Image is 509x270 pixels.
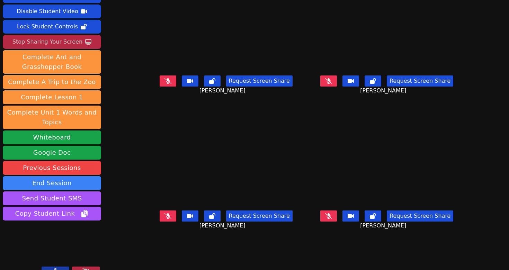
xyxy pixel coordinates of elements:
[360,87,408,95] span: [PERSON_NAME]
[3,130,101,144] button: Whiteboard
[3,207,101,220] button: Copy Student Link
[17,21,78,32] div: Lock Student Controls
[199,87,247,95] span: [PERSON_NAME]
[3,75,101,89] button: Complete A Trip to the Zoo
[3,90,101,104] button: Complete Lesson 1
[12,36,82,47] div: Stop Sharing Your Screen
[387,210,453,222] button: Request Screen Share
[3,176,101,190] button: End Session
[226,210,293,222] button: Request Screen Share
[17,6,78,17] div: Disable Student Video
[226,75,293,87] button: Request Screen Share
[3,20,101,34] button: Lock Student Controls
[3,50,101,74] button: Complete Ant and Grasshopper Book
[3,191,101,205] button: Send Student SMS
[3,4,101,18] button: Disable Student Video
[3,106,101,129] button: Complete Unit 1 Words and Topics
[3,35,101,49] button: Stop Sharing Your Screen
[360,222,408,230] span: [PERSON_NAME]
[199,222,247,230] span: [PERSON_NAME]
[387,75,453,87] button: Request Screen Share
[3,146,101,160] a: Google Doc
[15,209,89,218] span: Copy Student Link
[3,161,101,175] a: Previous Sessions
